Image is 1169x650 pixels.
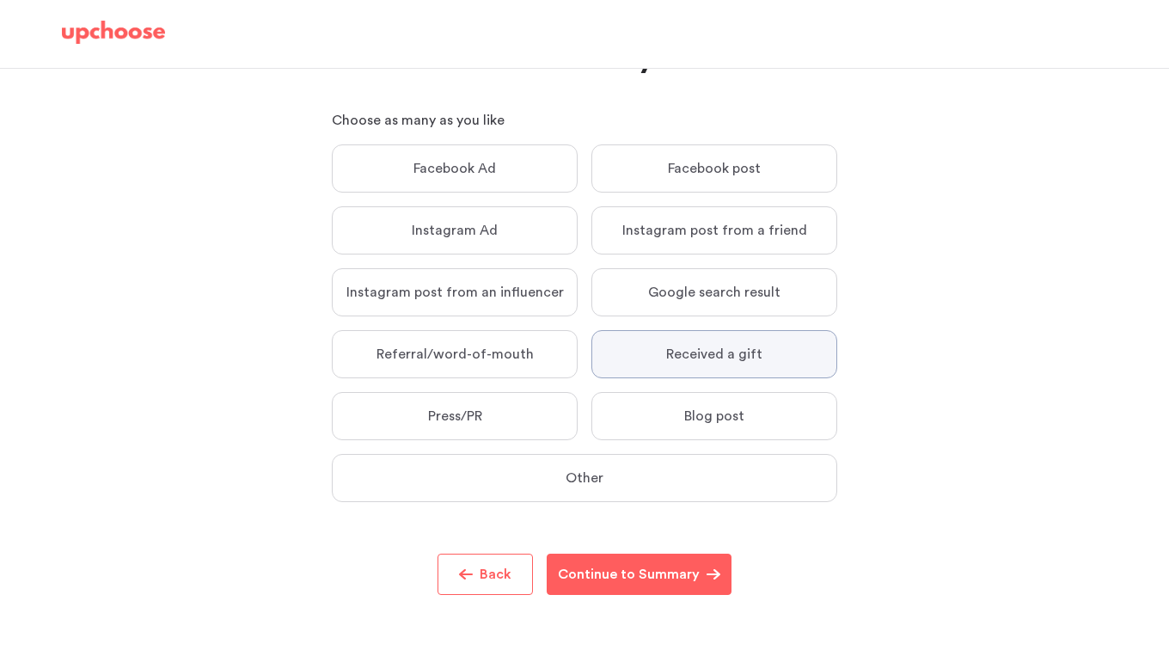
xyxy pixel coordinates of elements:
[412,222,498,239] p: Instagram Ad
[648,284,780,301] p: Google search result
[413,160,496,177] p: Facebook Ad
[684,408,744,425] p: Blog post
[62,21,165,52] a: UpChoose
[566,469,603,487] p: Other
[622,222,807,239] p: Instagram post from a friend
[376,346,534,363] p: Referral/word-of-mouth
[332,110,837,131] p: Choose as many as you like
[346,284,564,301] p: Instagram post from an influencer
[558,564,700,585] p: Continue to Summary
[547,554,731,595] button: Continue to Summary
[62,21,165,45] img: UpChoose
[438,554,533,595] button: Back
[666,346,762,363] p: Received a gift
[428,408,482,425] p: Press/PR
[668,160,761,177] p: Facebook post
[473,564,511,585] span: Back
